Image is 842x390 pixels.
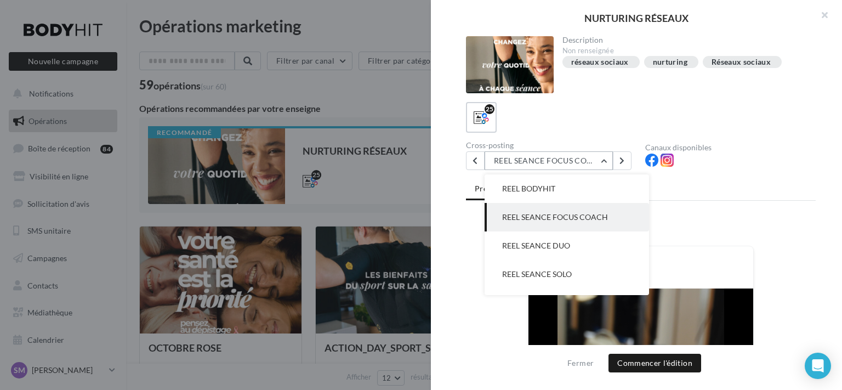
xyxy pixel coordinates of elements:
[485,260,649,289] button: REEL SEANCE SOLO
[448,13,824,23] div: NURTURING RÉSEAUX
[485,104,494,114] div: 25
[608,354,701,372] button: Commencer l'édition
[485,203,649,231] button: REEL SEANCE FOCUS COACH
[466,142,636,149] div: Cross-posting
[712,58,771,66] div: Réseaux sociaux
[645,144,816,151] div: Canaux disponibles
[571,58,629,66] div: réseaux sociaux
[502,269,572,279] span: REEL SEANCE SOLO
[502,241,570,250] span: REEL SEANCE DUO
[562,36,807,44] div: Description
[502,212,608,222] span: REEL SEANCE FOCUS COACH
[563,357,598,370] button: Fermer
[562,46,807,56] div: Non renseignée
[502,184,555,193] span: REEL BODYHIT
[653,58,687,66] div: nurturing
[805,353,831,379] div: Open Intercom Messenger
[485,151,613,170] button: REEL SEANCE FOCUS COACH
[485,231,649,260] button: REEL SEANCE DUO
[485,174,649,203] button: REEL BODYHIT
